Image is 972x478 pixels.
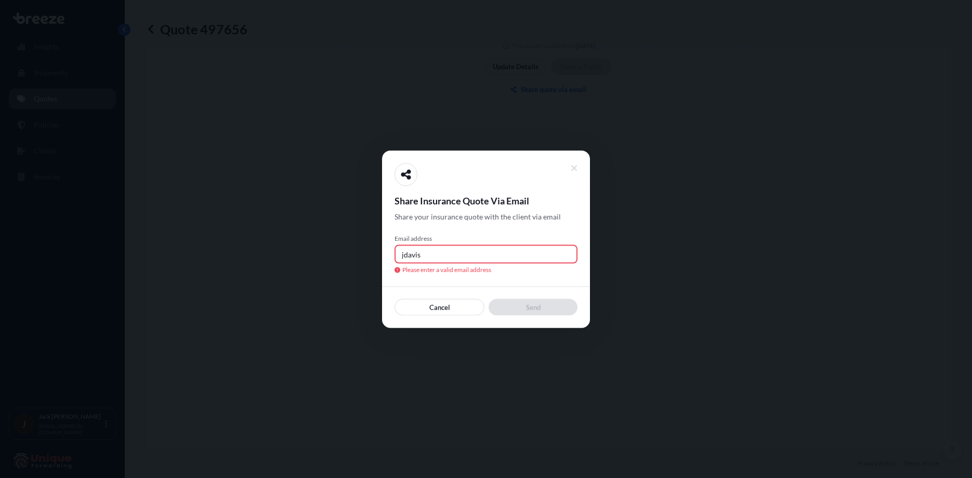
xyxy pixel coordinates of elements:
[429,302,450,312] p: Cancel
[395,244,577,263] input: example@gmail.com
[395,194,577,206] span: Share Insurance Quote Via Email
[489,299,577,315] button: Send
[395,299,484,315] button: Cancel
[526,302,541,312] p: Send
[395,234,577,242] span: Email address
[395,265,577,274] span: Please enter a valid email address
[395,211,561,222] span: Share your insurance quote with the client via email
